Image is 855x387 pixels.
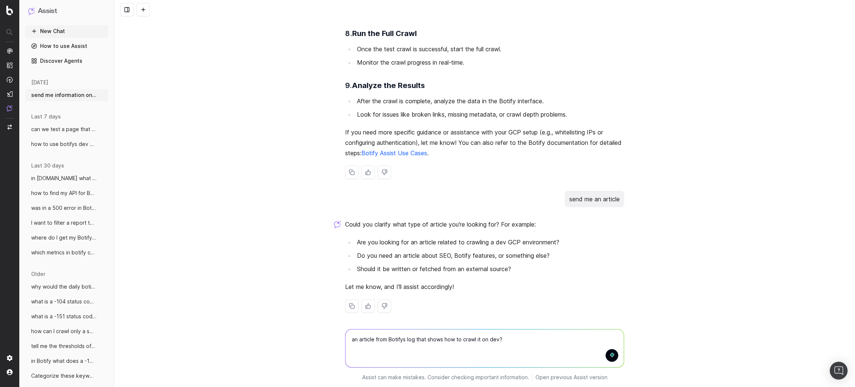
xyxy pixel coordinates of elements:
img: Botify logo [6,6,13,15]
span: how to use botifys dev environment [31,140,96,148]
button: how to find my API for Botify [25,187,108,199]
img: Intelligence [7,62,13,68]
p: Could you clarify what type of article you're looking for? For example: [345,219,624,230]
button: send me information on how to crawl a de [25,89,108,101]
li: Are you looking for an article related to crawling a dev GCP environment? [355,237,624,247]
img: Assist [28,7,35,14]
button: Categorize these keywords for my content [25,370,108,382]
button: in [DOMAIN_NAME] what is my project_id [25,172,108,184]
div: Open Intercom Messenger [830,362,848,380]
a: Open previous Assist version [535,374,607,381]
button: Assist [28,6,105,16]
img: Botify assist logo [334,221,341,228]
span: what is a -151 status code in botify [31,313,96,320]
span: in Botify what does a -104 status code m [31,357,96,365]
span: Categorize these keywords for my content [31,372,96,380]
p: Assist can make mistakes. Consider checking important information. [362,374,529,381]
span: why would the daily botify crawler crawl [31,283,96,290]
h3: 9. [345,79,624,91]
li: Monitor the crawl progress in real-time. [355,57,624,68]
span: how to find my API for Botify [31,189,96,197]
span: I want to filter a report that shows me [31,219,96,227]
button: what is a -151 status code in botify [25,310,108,322]
button: can we test a page that is hidden by par [25,123,108,135]
span: older [31,270,45,278]
p: send me an article [569,194,620,204]
p: If you need more specific guidance or assistance with your GCP setup (e.g., whitelisting IPs or c... [345,127,624,158]
span: can we test a page that is hidden by par [31,126,96,133]
li: After the crawl is complete, analyze the data in the Botify interface. [355,96,624,106]
li: Do you need an article about SEO, Botify features, or something else? [355,250,624,261]
img: Studio [7,91,13,97]
span: send me information on how to crawl a de [31,91,96,99]
button: tell me the thresholds of all the alerts [25,340,108,352]
span: what is a -104 status code mean in Botif [31,298,96,305]
button: why would the daily botify crawler crawl [25,281,108,293]
button: New Chat [25,25,108,37]
li: Should it be written or fetched from an external source? [355,264,624,274]
a: How to use Assist [25,40,108,52]
textarea: To enrich screen reader interactions, please activate Accessibility in Grammarly extension settings [345,329,624,367]
span: where do I get my Botify api key [31,234,96,241]
button: what is a -104 status code mean in Botif [25,296,108,308]
h1: Assist [38,6,57,16]
span: tell me the thresholds of all the alerts [31,342,96,350]
a: Discover Agents [25,55,108,67]
img: Activation [7,77,13,83]
button: was in a 500 error in Botify mean [25,202,108,214]
li: Once the test crawl is successful, start the full crawl. [355,44,624,54]
button: how can I crawl only a section of a page [25,325,108,337]
img: Switch project [7,124,12,130]
button: in Botify what does a -104 status code m [25,355,108,367]
button: I want to filter a report that shows me [25,217,108,229]
img: Setting [7,355,13,361]
span: last 7 days [31,113,61,120]
img: Analytics [7,48,13,54]
strong: Run the Full Crawl [352,29,417,38]
p: Let me know, and I'll assist accordingly! [345,282,624,292]
strong: Analyze the Results [352,81,425,90]
span: how can I crawl only a section of a page [31,328,96,335]
button: which metrics in botify can we use to me [25,247,108,258]
button: how to use botifys dev environment [25,138,108,150]
li: Look for issues like broken links, missing metadata, or crawl depth problems. [355,109,624,120]
h3: 8. [345,27,624,39]
span: which metrics in botify can we use to me [31,249,96,256]
span: was in a 500 error in Botify mean [31,204,96,212]
span: in [DOMAIN_NAME] what is my project_id [31,175,96,182]
img: My account [7,369,13,375]
a: Botify Assist Use Cases [361,149,427,157]
span: [DATE] [31,79,48,86]
img: Assist [7,105,13,111]
span: last 30 days [31,162,64,169]
button: where do I get my Botify api key [25,232,108,244]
